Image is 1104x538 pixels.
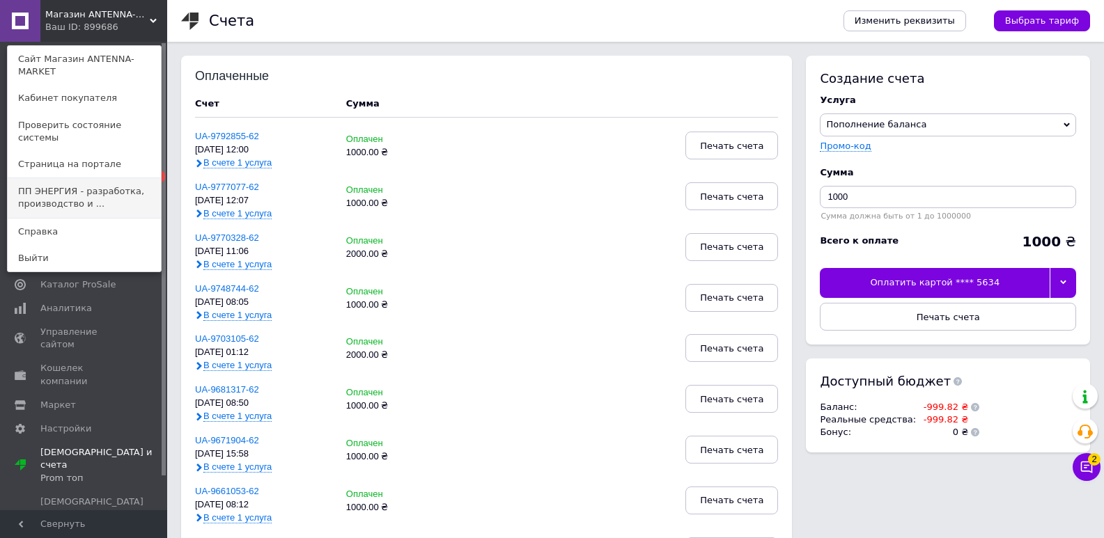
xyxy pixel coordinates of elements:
[195,398,332,409] div: [DATE] 08:50
[346,249,440,260] div: 2000.00 ₴
[45,8,150,21] span: Магазин ANTENNA-MARKET
[195,297,332,308] div: [DATE] 08:05
[700,394,763,404] span: Печать счета
[203,259,272,270] span: В счете 1 услуга
[855,15,955,27] span: Изменить реквизиты
[195,232,259,243] a: UA-9770328-62
[40,399,76,411] span: Маркет
[346,148,440,158] div: 1000.00 ₴
[40,422,91,435] span: Настройки
[994,10,1090,31] a: Выбрать тариф
[195,384,259,395] a: UA-9681317-62
[203,512,272,523] span: В счете 1 услуга
[203,360,272,371] span: В счете 1 услуга
[685,334,778,362] button: Печать счета
[8,46,161,85] a: Сайт Магазин ANTENNA-MARKET
[346,388,440,398] div: Оплачен
[1073,453,1101,481] button: Чат с покупателем2
[700,191,763,202] span: Печать счета
[820,303,1076,331] button: Печать счета
[1088,453,1101,466] span: 2
[916,413,968,426] td: -999.82 ₴
[346,401,440,411] div: 1000.00 ₴
[195,97,332,110] div: Счет
[820,268,1050,297] div: Оплатить картой **** 5634
[700,495,763,505] span: Печать счета
[8,151,161,177] a: Страница на портале
[203,208,272,219] span: В счете 1 услуга
[203,310,272,321] span: В счете 1 услуга
[700,242,763,252] span: Печать счета
[346,489,440,500] div: Оплачен
[346,236,440,246] div: Оплачен
[820,141,871,151] label: Промо-код
[346,300,440,310] div: 1000.00 ₴
[685,436,778,464] button: Печать счета
[8,112,161,151] a: Проверить состояние системы
[916,426,968,438] td: 0 ₴
[40,326,129,351] span: Управление сайтом
[195,246,332,257] div: [DATE] 11:06
[203,461,272,473] span: В счете 1 услуга
[346,350,440,361] div: 2000.00 ₴
[195,131,259,141] a: UA-9792855-62
[346,287,440,297] div: Оплачен
[346,185,440,196] div: Оплачен
[685,132,778,159] button: Печать счета
[209,13,254,29] h1: Счета
[195,196,332,206] div: [DATE] 12:07
[685,385,778,413] button: Печать счета
[346,337,440,347] div: Оплачен
[195,145,332,155] div: [DATE] 12:00
[346,198,440,209] div: 1000.00 ₴
[820,413,916,426] td: Реальные средства :
[40,362,129,387] span: Кошелек компании
[1022,233,1061,250] b: 1000
[195,333,259,344] a: UA-9703105-62
[195,70,286,84] div: Оплаченные
[700,292,763,303] span: Печать счета
[45,21,104,33] div: Ваш ID: 899686
[820,166,1076,179] div: Сумма
[917,312,980,322] span: Печать счета
[195,449,332,459] div: [DATE] 15:58
[820,401,916,413] td: Баланс :
[8,219,161,245] a: Справка
[195,283,259,294] a: UA-9748744-62
[700,343,763,354] span: Печать счета
[346,452,440,462] div: 1000.00 ₴
[1005,15,1079,27] span: Выбрать тариф
[40,446,167,484] span: [DEMOGRAPHIC_DATA] и счета
[40,472,167,484] div: Prom топ
[40,496,143,508] span: [DEMOGRAPHIC_DATA]
[826,119,926,129] span: Пополнение баланса
[195,347,332,358] div: [DATE] 01:12
[203,157,272,168] span: В счете 1 услуга
[346,438,440,449] div: Оплачен
[8,85,161,111] a: Кабинет покупателя
[195,500,332,510] div: [DATE] 08:12
[1022,235,1076,248] div: ₴
[820,235,899,247] div: Всего к оплате
[843,10,966,31] a: Изменить реквизиты
[346,97,380,110] div: Сумма
[40,278,116,291] span: Каталог ProSale
[700,141,763,151] span: Печать счета
[820,186,1076,208] input: Введите сумму
[203,411,272,422] span: В счете 1 услуга
[346,503,440,513] div: 1000.00 ₴
[195,182,259,192] a: UA-9777077-62
[820,94,1076,106] div: Услуга
[8,178,161,217] a: ПП ЭНЕРГИЯ - разработка, производство и ...
[8,245,161,271] a: Выйти
[195,486,259,496] a: UA-9661053-62
[820,426,916,438] td: Бонус :
[685,486,778,514] button: Печать счета
[346,134,440,145] div: Оплачен
[916,401,968,413] td: -999.82 ₴
[685,182,778,210] button: Печать счета
[685,284,778,312] button: Печать счета
[685,233,778,261] button: Печать счета
[820,212,1076,221] div: Сумма должна быть от 1 до 1000000
[700,445,763,455] span: Печать счета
